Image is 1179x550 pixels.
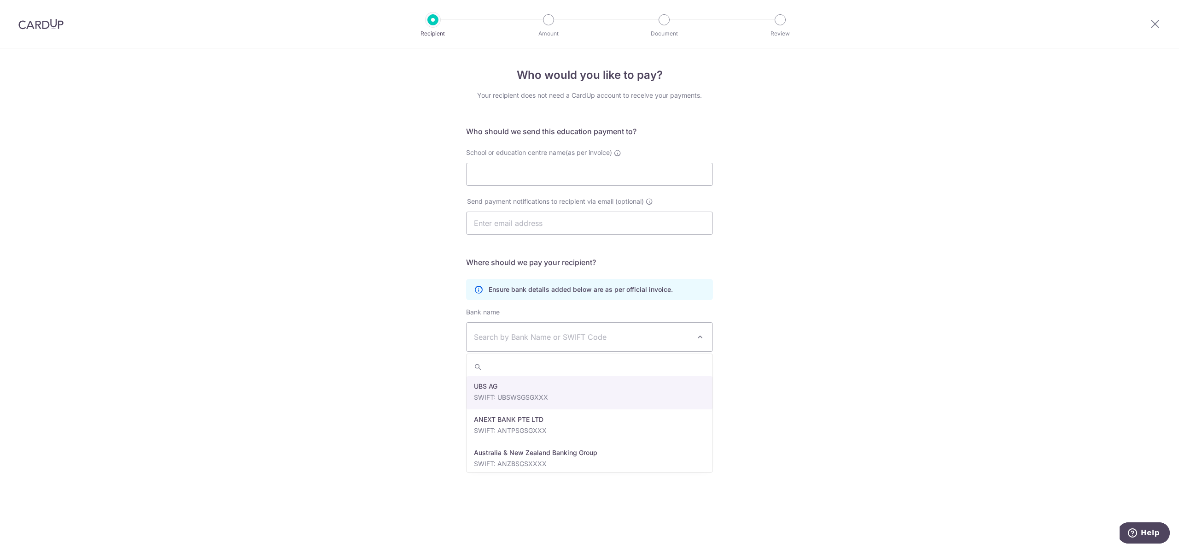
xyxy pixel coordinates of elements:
[474,459,705,468] p: SWIFT: ANZBSGSXXXX
[467,197,644,206] span: Send payment notifications to recipient via email (optional)
[1120,522,1170,545] iframe: Opens a widget where you can find more information
[466,67,713,83] h4: Who would you like to pay?
[466,212,713,235] input: Enter email address
[21,6,40,15] span: Help
[466,257,713,268] h5: Where should we pay your recipient?
[514,29,583,38] p: Amount
[474,448,705,457] p: Australia & New Zealand Banking Group
[466,308,500,317] label: Bank name
[489,285,673,294] p: Ensure bank details added below are as per official invoice.
[18,18,64,30] img: CardUp
[399,29,467,38] p: Recipient
[466,91,713,100] div: Your recipient does not need a CardUp account to receive your payments.
[474,331,690,343] span: Search by Bank Name or SWIFT Code
[466,148,612,156] span: School or education centre name(as per invoice)
[466,126,713,137] h5: Who should we send this education payment to?
[630,29,698,38] p: Document
[746,29,814,38] p: Review
[474,415,705,424] p: ANEXT BANK PTE LTD
[474,426,705,435] p: SWIFT: ANTPSGSGXXX
[474,393,705,402] p: SWIFT: UBSWSGSGXXX
[474,382,705,391] p: UBS AG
